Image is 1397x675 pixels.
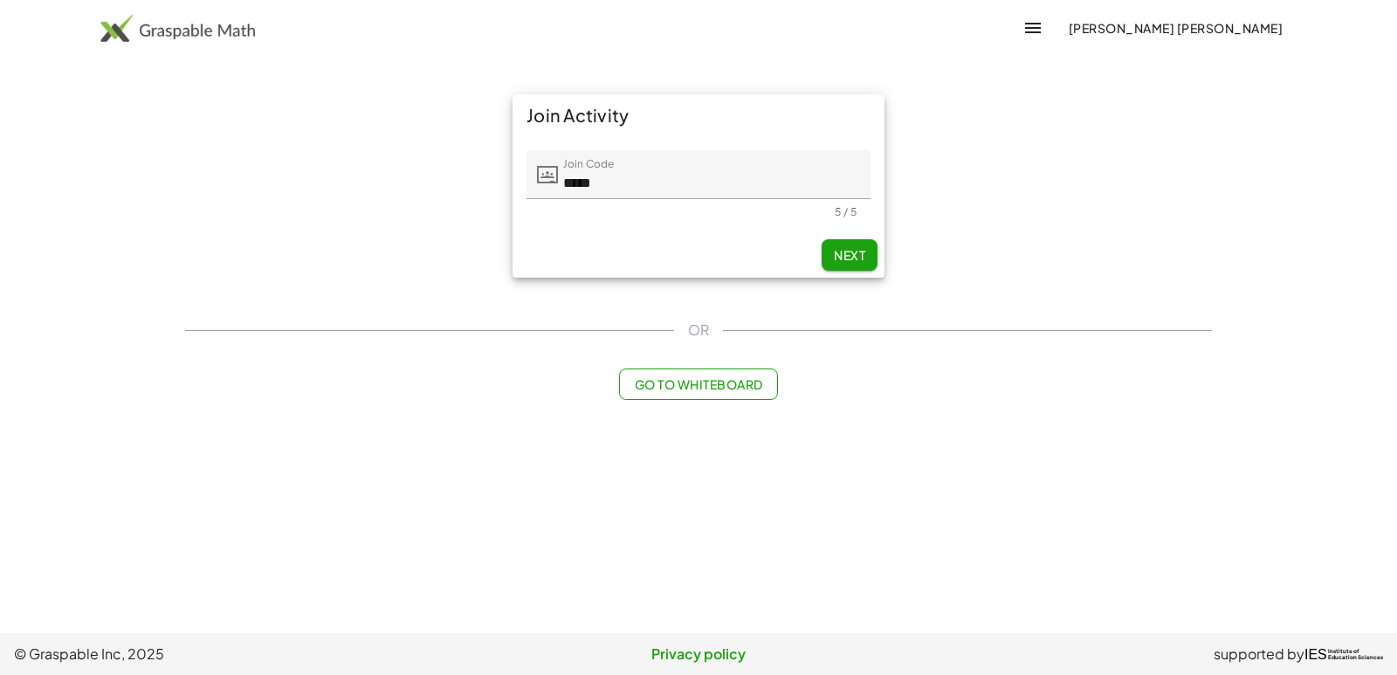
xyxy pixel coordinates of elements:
[835,205,857,218] div: 5 / 5
[1068,20,1283,36] span: [PERSON_NAME] [PERSON_NAME]
[619,368,777,400] button: Go to Whiteboard
[14,644,471,665] span: © Graspable Inc, 2025
[1328,649,1383,661] span: Institute of Education Sciences
[634,376,762,392] span: Go to Whiteboard
[688,320,709,341] span: OR
[471,644,927,665] a: Privacy policy
[1304,646,1327,663] span: IES
[834,247,865,263] span: Next
[1304,644,1383,665] a: IESInstitute ofEducation Sciences
[1054,12,1297,44] button: [PERSON_NAME] [PERSON_NAME]
[513,94,884,136] div: Join Activity
[1214,644,1304,665] span: supported by
[822,239,877,271] button: Next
